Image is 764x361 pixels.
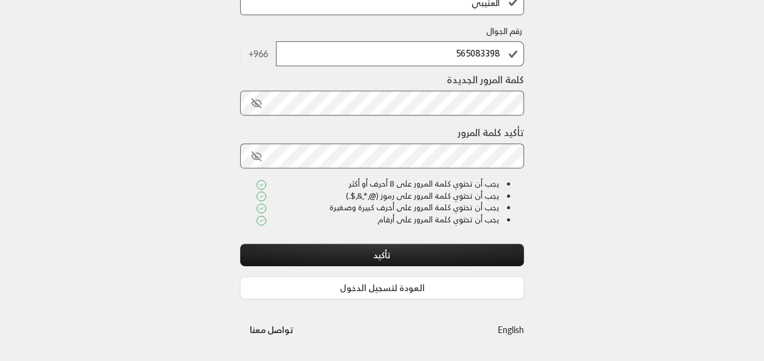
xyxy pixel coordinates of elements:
label: كلمة المرور الجديدة [447,72,524,87]
input: رقم الجوال [276,41,525,66]
label: تأكيد كلمة المرور [458,125,524,140]
div: يجب أن تحتوي كلمة المرور على أحرف كبيرة وصغيرة [256,202,500,214]
div: يجب أن تحتوي كلمة المرور على أرقام [256,214,500,226]
div: يجب أن تحتوي كلمة المرور على 8 أحرف أو أكثر [256,178,500,190]
button: toggle password visibility [246,93,267,114]
button: تواصل معنا [240,318,304,341]
div: يجب أن تحتوي كلمة المرور على رموز (@,*,&,$..) [256,190,500,202]
span: +966 [240,41,277,66]
button: العودة لتسجيل الدخول [240,277,525,299]
a: English [498,318,524,341]
button: toggle password visibility [246,146,267,167]
label: رقم الجوال [486,25,522,37]
button: تأكيد [240,244,525,266]
a: تواصل معنا [240,322,304,337]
